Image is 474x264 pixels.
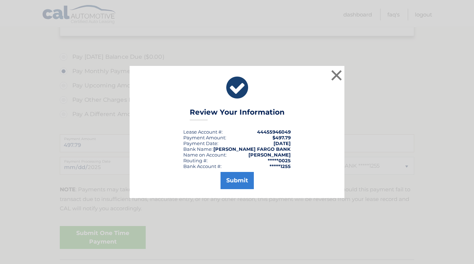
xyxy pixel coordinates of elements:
h3: Review Your Information [190,108,285,120]
div: Bank Account #: [183,163,222,169]
button: Submit [221,172,254,189]
span: Payment Date [183,140,217,146]
strong: [PERSON_NAME] FARGO BANK [213,146,291,152]
strong: 44455946049 [257,129,291,135]
div: Payment Amount: [183,135,226,140]
div: : [183,140,218,146]
div: Routing #: [183,158,208,163]
strong: [PERSON_NAME] [248,152,291,158]
span: [DATE] [274,140,291,146]
div: Lease Account #: [183,129,223,135]
button: × [329,68,344,82]
span: $497.79 [272,135,291,140]
div: Name on Account: [183,152,227,158]
div: Bank Name: [183,146,213,152]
